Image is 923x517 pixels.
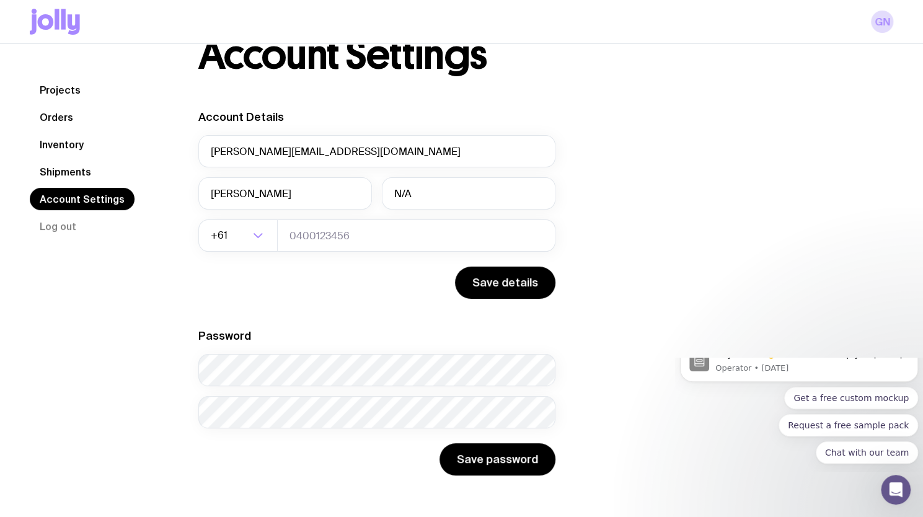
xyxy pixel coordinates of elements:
button: Save details [455,267,555,299]
input: First Name [198,177,372,210]
iframe: Intercom live chat [881,475,911,505]
p: Message from Operator, sent 9w ago [40,5,234,16]
a: Shipments [30,161,101,183]
a: Account Settings [30,188,135,210]
input: Last Name [382,177,555,210]
h1: Account Settings [198,35,487,75]
label: Account Details [198,110,284,123]
button: Quick reply: Get a free custom mockup [109,29,243,51]
div: Quick reply options [5,29,243,106]
a: GN [871,11,893,33]
span: +61 [211,219,230,252]
button: Quick reply: Request a free sample pack [104,56,243,79]
button: Quick reply: Chat with our team [141,84,243,106]
div: Search for option [198,219,278,252]
button: Save password [439,443,555,475]
input: your@email.com [198,135,555,167]
input: 0400123456 [277,219,555,252]
button: Log out [30,215,86,237]
iframe: Intercom notifications message [675,358,923,471]
label: Password [198,329,251,342]
a: Projects [30,79,91,101]
a: Inventory [30,133,94,156]
a: Orders [30,106,83,128]
input: Search for option [230,219,249,252]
